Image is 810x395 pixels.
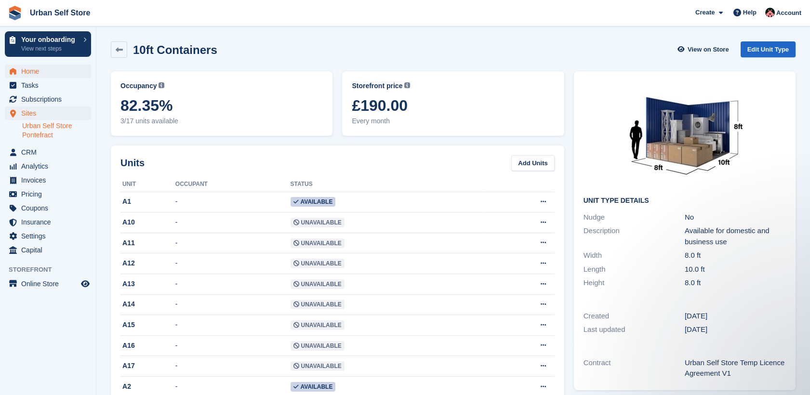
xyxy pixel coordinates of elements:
a: menu [5,201,91,215]
span: Unavailable [291,238,345,248]
td: - [175,294,291,315]
div: Contract [584,357,685,379]
span: Storefront price [352,81,402,91]
span: Available [291,197,336,207]
span: Capital [21,243,79,257]
a: Your onboarding View next steps [5,31,91,57]
div: 8.0 ft [685,250,786,261]
span: Unavailable [291,218,345,227]
img: icon-info-grey-7440780725fd019a000dd9b08b2336e03edf1995a4989e88bcd33f0948082b44.svg [404,82,410,88]
th: Status [291,177,483,192]
a: menu [5,277,91,290]
span: Unavailable [291,361,345,371]
span: Online Store [21,277,79,290]
td: - [175,274,291,295]
a: menu [5,229,91,243]
a: Edit Unit Type [741,41,796,57]
span: Unavailable [291,300,345,309]
div: Last updated [584,324,685,335]
div: A2 [120,382,175,392]
span: Account [776,8,801,18]
a: menu [5,187,91,201]
img: 10-ft-container.jpg [612,81,757,189]
div: Description [584,225,685,247]
span: View on Store [688,45,729,54]
div: No [685,212,786,223]
span: Help [743,8,757,17]
td: - [175,212,291,233]
div: Nudge [584,212,685,223]
div: A10 [120,217,175,227]
a: Preview store [80,278,91,290]
span: Coupons [21,201,79,215]
a: Urban Self Store [26,5,94,21]
span: Settings [21,229,79,243]
span: Invoices [21,173,79,187]
img: Josh Marshall [765,8,775,17]
div: [DATE] [685,311,786,322]
td: - [175,253,291,274]
span: Occupancy [120,81,157,91]
a: menu [5,173,91,187]
a: menu [5,65,91,78]
td: - [175,315,291,336]
span: Sites [21,106,79,120]
div: 10.0 ft [685,264,786,275]
div: A12 [120,258,175,268]
span: Pricing [21,187,79,201]
span: Tasks [21,79,79,92]
span: Unavailable [291,320,345,330]
td: - [175,335,291,356]
span: Create [695,8,715,17]
img: icon-info-grey-7440780725fd019a000dd9b08b2336e03edf1995a4989e88bcd33f0948082b44.svg [159,82,164,88]
th: Occupant [175,177,291,192]
div: A17 [120,361,175,371]
td: - [175,356,291,377]
td: - [175,233,291,253]
div: Urban Self Store Temp Licence Agreement V1 [685,357,786,379]
a: menu [5,243,91,257]
h2: 10ft Containers [133,43,217,56]
th: Unit [120,177,175,192]
a: menu [5,106,91,120]
a: View on Store [677,41,733,57]
span: £190.00 [352,97,554,114]
span: Every month [352,116,554,126]
span: Unavailable [291,279,345,289]
div: A11 [120,238,175,248]
a: menu [5,79,91,92]
div: Width [584,250,685,261]
div: A14 [120,299,175,309]
div: [DATE] [685,324,786,335]
div: Height [584,277,685,289]
div: A13 [120,279,175,289]
p: Your onboarding [21,36,79,43]
span: 3/17 units available [120,116,323,126]
h2: Units [120,156,145,170]
a: menu [5,215,91,229]
div: Length [584,264,685,275]
span: Subscriptions [21,92,79,106]
div: A1 [120,197,175,207]
a: menu [5,145,91,159]
span: 82.35% [120,97,323,114]
a: Urban Self Store Pontefract [22,121,91,140]
div: Created [584,311,685,322]
span: Insurance [21,215,79,229]
a: Add Units [511,155,554,171]
div: 8.0 ft [685,277,786,289]
span: Home [21,65,79,78]
div: Available for domestic and business use [685,225,786,247]
span: Storefront [9,265,96,275]
span: Analytics [21,159,79,173]
td: - [175,192,291,212]
div: A15 [120,320,175,330]
p: View next steps [21,44,79,53]
span: Unavailable [291,259,345,268]
span: Available [291,382,336,392]
h2: Unit Type details [584,197,786,205]
span: CRM [21,145,79,159]
a: menu [5,92,91,106]
div: A16 [120,341,175,351]
img: stora-icon-8386f47178a22dfd0bd8f6a31ec36ba5ce8667c1dd55bd0f319d3a0aa187defe.svg [8,6,22,20]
